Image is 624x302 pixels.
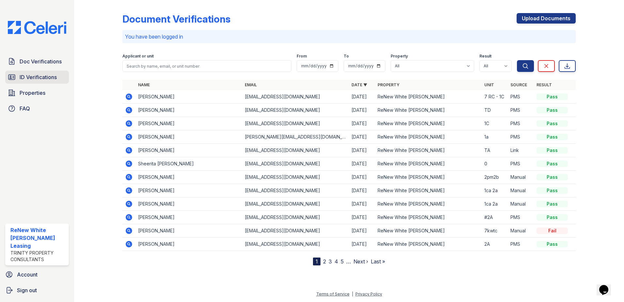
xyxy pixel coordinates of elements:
a: Terms of Service [316,292,350,296]
a: ID Verifications [5,71,69,84]
td: [EMAIL_ADDRESS][DOMAIN_NAME] [242,157,349,171]
td: [EMAIL_ADDRESS][DOMAIN_NAME] [242,238,349,251]
td: [DATE] [349,157,375,171]
td: [EMAIL_ADDRESS][DOMAIN_NAME] [242,144,349,157]
div: Pass [537,241,568,247]
td: ReNew White [PERSON_NAME] [375,211,482,224]
td: 1ca 2a [482,197,508,211]
span: Doc Verifications [20,58,62,65]
td: ReNew White [PERSON_NAME] [375,171,482,184]
td: [PERSON_NAME] [135,238,242,251]
div: 1 [313,258,320,265]
td: ReNew White [PERSON_NAME] [375,197,482,211]
td: [PERSON_NAME] [135,130,242,144]
td: ReNew White [PERSON_NAME] [375,144,482,157]
a: Next › [353,258,368,265]
div: Pass [537,147,568,154]
td: PMS [508,157,534,171]
td: ReNew White [PERSON_NAME] [375,104,482,117]
div: ReNew White [PERSON_NAME] Leasing [10,226,66,250]
a: Upload Documents [517,13,576,24]
div: Pass [537,134,568,140]
span: Properties [20,89,45,97]
td: [DATE] [349,184,375,197]
a: Date ▼ [351,82,367,87]
td: Manual [508,224,534,238]
td: 1a [482,130,508,144]
td: 7kwtc [482,224,508,238]
td: ReNew White [PERSON_NAME] [375,90,482,104]
td: 1C [482,117,508,130]
td: [PERSON_NAME] [135,224,242,238]
div: Pass [537,201,568,207]
div: Document Verifications [122,13,230,25]
a: Privacy Policy [355,292,382,296]
td: Manual [508,197,534,211]
td: Link [508,144,534,157]
td: [PERSON_NAME] [135,211,242,224]
td: [PERSON_NAME] [135,184,242,197]
td: [DATE] [349,104,375,117]
span: Account [17,271,38,278]
a: 5 [341,258,344,265]
td: [PERSON_NAME] [135,117,242,130]
div: Pass [537,107,568,113]
td: [DATE] [349,130,375,144]
a: Properties [5,86,69,99]
p: You have been logged in [125,33,573,41]
div: Fail [537,227,568,234]
td: ReNew White [PERSON_NAME] [375,224,482,238]
td: [DATE] [349,238,375,251]
label: Result [479,54,491,59]
td: PMS [508,104,534,117]
label: Property [391,54,408,59]
td: [EMAIL_ADDRESS][DOMAIN_NAME] [242,184,349,197]
td: PMS [508,117,534,130]
td: TD [482,104,508,117]
td: #2A [482,211,508,224]
td: [PERSON_NAME] [135,171,242,184]
td: [EMAIL_ADDRESS][DOMAIN_NAME] [242,117,349,130]
td: [DATE] [349,224,375,238]
td: [EMAIL_ADDRESS][DOMAIN_NAME] [242,197,349,211]
a: Sign out [3,284,71,297]
a: 3 [329,258,332,265]
td: PMS [508,211,534,224]
a: Doc Verifications [5,55,69,68]
div: Pass [537,187,568,194]
td: [DATE] [349,117,375,130]
img: CE_Logo_Blue-a8612792a0a2168367f1c8372b55b34899dd931a85d93a1a3d3e32e68fde9ad4.png [3,21,71,34]
td: 2pm2b [482,171,508,184]
td: [DATE] [349,197,375,211]
label: From [297,54,307,59]
td: [EMAIL_ADDRESS][DOMAIN_NAME] [242,90,349,104]
td: [PERSON_NAME][EMAIL_ADDRESS][DOMAIN_NAME] [242,130,349,144]
a: Name [138,82,150,87]
iframe: chat widget [597,276,617,295]
td: [PERSON_NAME] [135,144,242,157]
td: PMS [508,130,534,144]
td: [EMAIL_ADDRESS][DOMAIN_NAME] [242,211,349,224]
td: [DATE] [349,171,375,184]
td: TA [482,144,508,157]
span: … [346,258,351,265]
a: Property [378,82,399,87]
td: Sheerita [PERSON_NAME] [135,157,242,171]
span: Sign out [17,286,37,294]
td: PMS [508,238,534,251]
div: Pass [537,160,568,167]
div: Pass [537,93,568,100]
td: ReNew White [PERSON_NAME] [375,117,482,130]
div: Pass [537,174,568,180]
td: ReNew White [PERSON_NAME] [375,157,482,171]
td: Manual [508,171,534,184]
a: Last » [371,258,385,265]
a: Result [537,82,552,87]
td: 7 RC - 1C [482,90,508,104]
td: [PERSON_NAME] [135,197,242,211]
a: Unit [484,82,494,87]
td: PMS [508,90,534,104]
span: ID Verifications [20,73,57,81]
div: Trinity Property Consultants [10,250,66,263]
